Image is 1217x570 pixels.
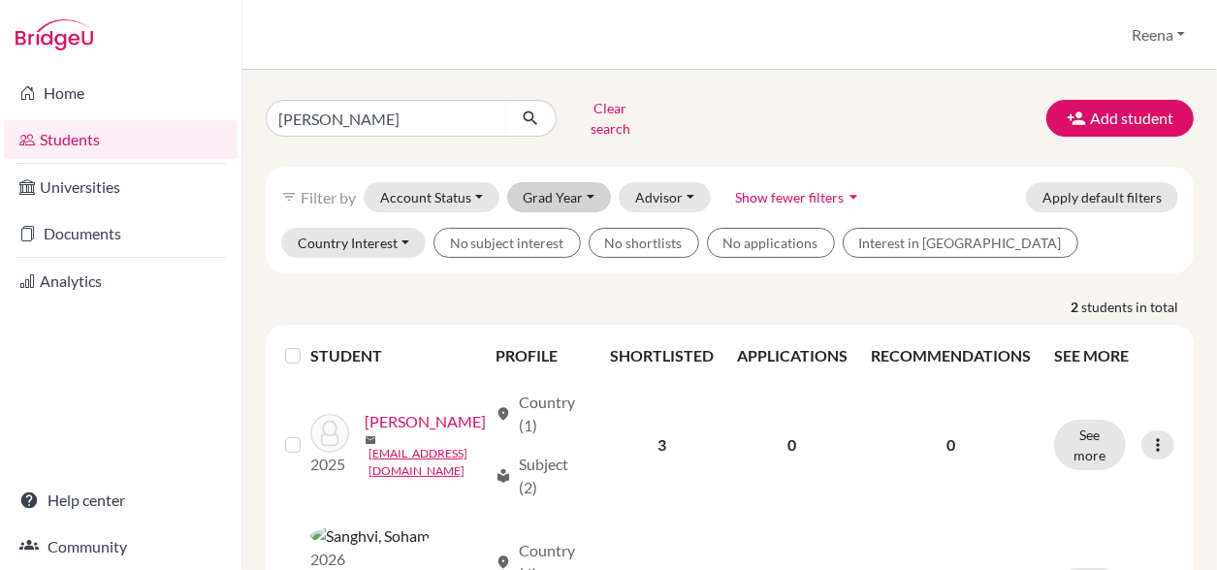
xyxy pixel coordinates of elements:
strong: 2 [1071,297,1081,317]
th: APPLICATIONS [725,332,859,379]
td: 0 [725,379,859,511]
a: [EMAIL_ADDRESS][DOMAIN_NAME] [368,445,487,480]
a: Students [4,120,238,159]
p: 2025 [310,453,349,476]
span: location_on [496,406,511,422]
button: No shortlists [589,228,699,258]
input: Find student by name... [266,100,506,137]
td: 3 [598,379,725,511]
div: Country (1) [496,391,587,437]
button: No subject interest [433,228,581,258]
span: location_on [496,554,511,570]
span: Filter by [301,188,356,206]
button: Clear search [557,93,664,143]
button: Advisor [619,182,711,212]
th: SHORTLISTED [598,332,725,379]
th: RECOMMENDATIONS [859,332,1042,379]
span: mail [365,434,376,446]
a: [PERSON_NAME] [365,410,486,433]
button: Grad Year [507,182,612,212]
button: Reena [1123,16,1194,53]
button: Show fewer filtersarrow_drop_down [719,182,880,212]
th: PROFILE [484,332,598,379]
span: Show fewer filters [735,189,844,206]
img: Bridge-U [16,19,93,50]
a: Analytics [4,262,238,301]
p: 0 [871,433,1031,457]
button: Add student [1046,100,1194,137]
th: STUDENT [310,332,484,379]
span: local_library [496,468,511,484]
i: filter_list [281,189,297,205]
div: Subject (2) [496,453,587,499]
img: Sanghvi, Soham [310,524,430,548]
a: Help center [4,481,238,520]
button: Interest in [GEOGRAPHIC_DATA] [843,228,1078,258]
a: Documents [4,214,238,253]
button: Apply default filters [1026,182,1178,212]
button: Country Interest [281,228,426,258]
a: Home [4,74,238,112]
span: students in total [1081,297,1194,317]
th: SEE MORE [1042,332,1186,379]
button: No applications [707,228,835,258]
button: See more [1054,420,1126,470]
a: Community [4,527,238,566]
button: Account Status [364,182,499,212]
a: Universities [4,168,238,206]
i: arrow_drop_down [844,187,863,206]
img: Barve, Soham [310,414,349,453]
